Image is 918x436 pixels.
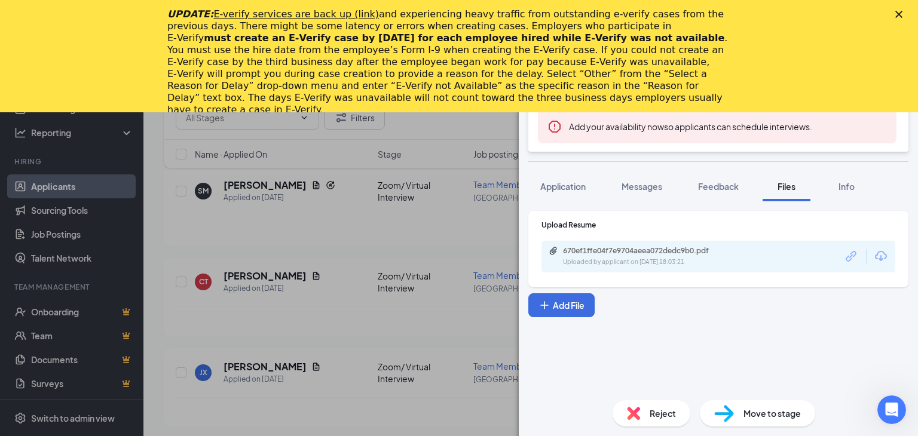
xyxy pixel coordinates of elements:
span: Reject [650,407,676,420]
span: Files [778,181,795,192]
span: Messages [622,181,662,192]
iframe: Intercom live chat [877,395,906,424]
div: and experiencing heavy traffic from outstanding e-verify cases from the previous days. There migh... [167,8,732,116]
svg: Error [547,119,562,134]
div: 670ef1ffe04f7e9704aeea072dedc9b0.pdf [563,246,730,256]
span: Move to stage [743,407,801,420]
span: Info [839,181,855,192]
span: Application [540,181,586,192]
button: Add your availability now [569,121,664,133]
i: UPDATE: [167,8,379,20]
svg: Link [844,248,859,264]
a: E-verify services are back up (link) [213,8,379,20]
b: must create an E‑Verify case by [DATE] for each employee hired while E‑Verify was not available [204,32,724,44]
span: Feedback [698,181,739,192]
div: Close [895,11,907,18]
div: Uploaded by applicant on [DATE] 18:03:21 [563,257,742,267]
div: Upload Resume [541,220,895,230]
svg: Plus [538,299,550,311]
svg: Download [874,249,888,263]
button: Add FilePlus [528,293,595,317]
span: so applicants can schedule interviews. [569,121,812,132]
svg: Paperclip [549,246,558,256]
a: Paperclip670ef1ffe04f7e9704aeea072dedc9b0.pdfUploaded by applicant on [DATE] 18:03:21 [549,246,742,267]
